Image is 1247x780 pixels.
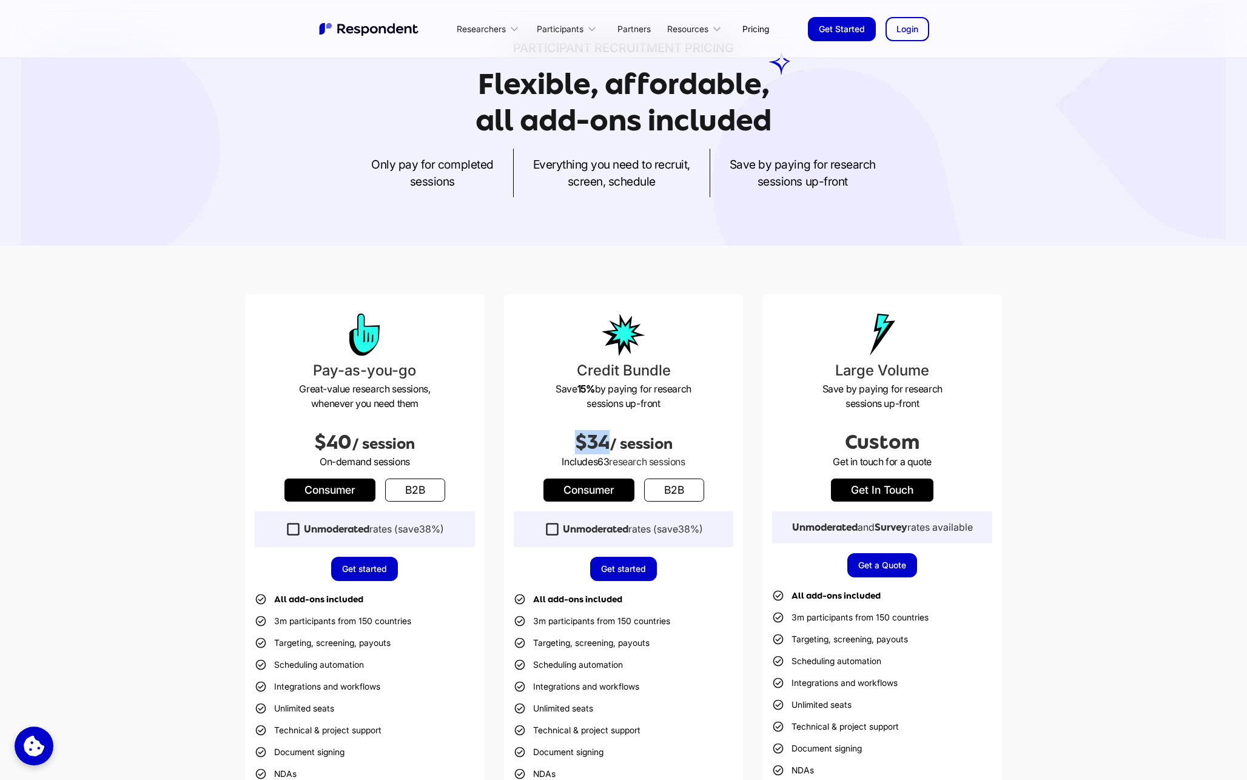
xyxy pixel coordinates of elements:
[318,21,421,37] img: Untitled UI logotext
[476,67,771,137] h1: Flexible, affordable, all add-ons included
[514,382,734,411] p: Save by paying for research sessions up-front
[667,23,708,35] div: Resources
[457,23,506,35] div: Researchers
[419,523,440,535] span: 38%
[318,21,421,37] a: home
[772,718,899,735] li: Technical & project support
[577,383,595,395] strong: 15%
[772,382,992,411] p: Save by paying for research sessions up-front
[514,613,670,630] li: 3m participants from 150 countries
[808,17,876,41] a: Get Started
[514,634,650,651] li: Targeting, screening, payouts
[792,521,973,534] div: and rates available
[590,557,657,581] a: Get started
[255,744,345,761] li: Document signing
[530,15,608,43] div: Participants
[450,15,530,43] div: Researchers
[284,479,375,502] a: Consumer
[730,156,876,190] p: Save by paying for research sessions up-front
[563,523,703,536] div: rates (save )
[304,523,444,536] div: rates (save )
[304,523,369,535] strong: Unmoderated
[847,553,917,577] a: Get a Quote
[792,522,858,533] strong: Unmoderated
[875,522,907,533] strong: Survey
[255,700,334,717] li: Unlimited seats
[255,722,381,739] li: Technical & project support
[514,700,593,717] li: Unlimited seats
[514,454,734,469] p: Includes
[514,656,623,673] li: Scheduling automation
[514,678,639,695] li: Integrations and workflows
[385,479,445,502] a: b2b
[772,696,852,713] li: Unlimited seats
[772,653,881,670] li: Scheduling automation
[514,360,734,382] h3: Credit Bundle
[772,740,862,757] li: Document signing
[575,431,610,453] span: $34
[772,454,992,469] p: Get in touch for a quote
[533,156,690,190] p: Everything you need to recruit, screen, schedule
[331,557,398,581] a: Get started
[597,456,609,468] span: 63
[274,594,363,604] strong: All add-ons included
[255,678,380,695] li: Integrations and workflows
[792,591,881,600] strong: All add-ons included
[772,762,814,779] li: NDAs
[772,360,992,382] h3: Large Volume
[352,435,415,452] span: / session
[772,631,908,648] li: Targeting, screening, payouts
[255,360,475,382] h3: Pay-as-you-go
[371,156,493,190] p: Only pay for completed sessions
[772,609,929,626] li: 3m participants from 150 countries
[845,431,919,453] span: Custom
[533,594,622,604] strong: All add-ons included
[255,454,475,469] p: On-demand sessions
[255,634,391,651] li: Targeting, screening, payouts
[543,479,634,502] a: Consumer
[609,456,685,468] span: research sessions
[660,15,733,43] div: Resources
[678,523,699,535] span: 38%
[610,435,673,452] span: / session
[772,674,898,691] li: Integrations and workflows
[255,656,364,673] li: Scheduling automation
[514,744,603,761] li: Document signing
[537,23,583,35] div: Participants
[514,722,640,739] li: Technical & project support
[608,15,660,43] a: Partners
[831,479,933,502] a: get in touch
[314,431,352,453] span: $40
[563,523,628,535] strong: Unmoderated
[886,17,929,41] a: Login
[255,382,475,411] p: Great-value research sessions, whenever you need them
[255,613,411,630] li: 3m participants from 150 countries
[644,479,704,502] a: b2b
[733,15,779,43] a: Pricing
